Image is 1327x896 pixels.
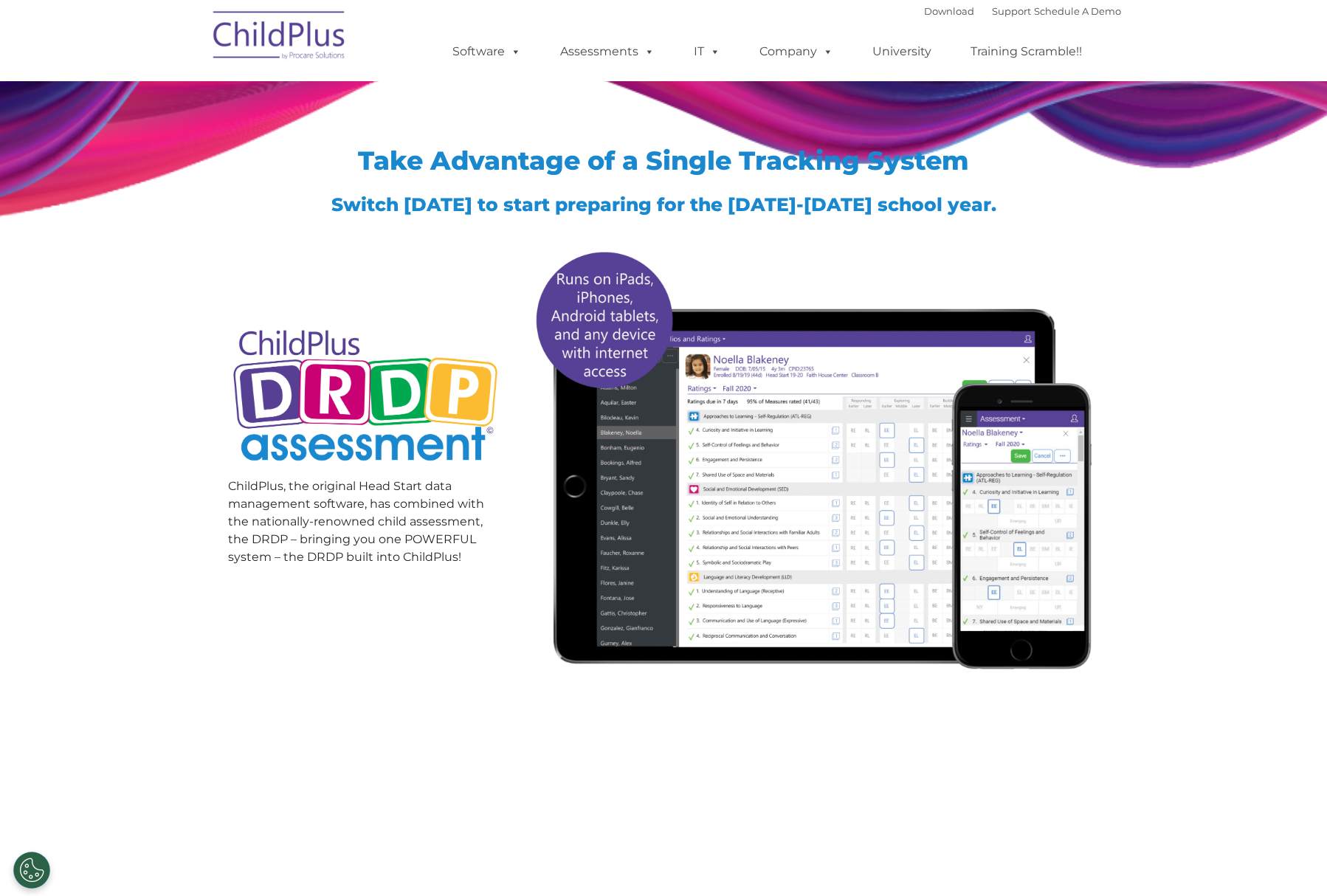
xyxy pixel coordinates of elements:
a: Training Scramble!! [956,37,1097,66]
img: ChildPlus by Procare Solutions [206,1,354,75]
a: Support [992,5,1031,17]
button: Cookies Settings [13,852,50,889]
a: Assessments [545,37,669,66]
span: ChildPlus, the original Head Start data management software, has combined with the nationally-ren... [228,479,484,564]
a: Company [745,37,848,66]
img: All-devices [525,240,1099,679]
a: IT [679,37,735,66]
a: Download [924,5,974,17]
a: Schedule A Demo [1034,5,1121,17]
a: University [858,37,946,66]
span: Take Advantage of a Single Tracking System [358,145,969,176]
span: Switch [DATE] to start preparing for the [DATE]-[DATE] school year. [331,193,996,216]
img: Copyright - DRDP Logo [228,314,503,481]
font: | [924,5,1121,17]
a: Software [438,37,536,66]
